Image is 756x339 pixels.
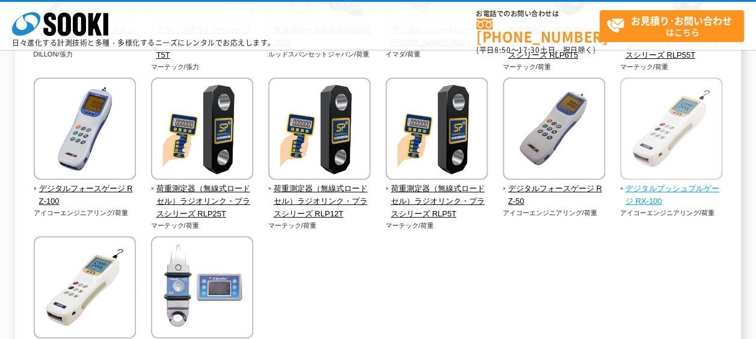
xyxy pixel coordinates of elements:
a: デジタルプッシュプルゲージ RX-100 [620,171,723,207]
span: (平日 ～ 土日、祝日除く) [476,44,595,55]
a: デジタルフォースゲージ RZ-50 [503,171,606,207]
span: デジタルフォースゲージ RZ-50 [503,183,606,208]
a: お見積り･お問い合わせはこちら [600,10,744,42]
span: 荷重測定器（無線式ロードセル）ラジオリンク・プラスシリーズ RLP12T [268,183,371,220]
strong: お見積り･お問い合わせ [631,13,732,28]
p: アイコーエンジニアリング/荷重 [503,208,606,218]
p: 日々進化する計測技術と多種・多様化するニーズにレンタルでお応えします。 [12,39,275,46]
p: マーテック/荷重 [268,221,371,231]
p: マーテック/荷重 [503,62,606,72]
p: マーテック/張力 [151,62,254,72]
p: アイコーエンジニアリング/荷重 [34,208,137,218]
p: マーテック/荷重 [151,221,254,231]
a: [PHONE_NUMBER] [476,19,600,43]
p: マーテック/荷重 [620,62,723,72]
span: デジタルプッシュプルゲージ RX-100 [620,183,723,208]
img: デジタルフォースゲージ RZ-100 [34,78,136,183]
img: 荷重測定器（無線式ロードセル）ラジオリンク・プラスシリーズ RLP25T [151,78,253,183]
span: お電話でのお問い合わせは [476,10,600,17]
span: デジタルフォースゲージ RZ-100 [34,183,137,208]
p: マーテック/荷重 [386,221,488,231]
img: 荷重測定器（無線式ロードセル）ラジオリンク・プラスシリーズ RLP12T [268,78,370,183]
img: デジタルフォースゲージ RZ-50 [503,78,605,183]
span: 荷重測定器（無線式ロードセル）ラジオリンク・プラスシリーズ RLP5T [386,183,488,220]
span: はこちら [606,11,743,41]
span: 荷重測定器（無線式ロードセル）ラジオリンク・プラスシリーズ RLP25T [151,183,254,220]
span: 8:50 [494,44,511,55]
p: アイコーエンジニアリング/荷重 [620,208,723,218]
img: デジタルプッシュプルゲージ RX-100 [620,78,722,183]
a: デジタルフォースゲージ RZ-100 [34,171,137,207]
span: 17:30 [518,44,540,55]
a: 荷重測定器（無線式ロードセル）ラジオリンク・プラスシリーズ RLP25T [151,171,254,220]
img: 荷重測定器（無線式ロードセル）ラジオリンク・プラスシリーズ RLP5T [386,78,488,183]
a: 荷重測定器（無線式ロードセル）ラジオリンク・プラスシリーズ RLP5T [386,171,488,220]
a: 荷重測定器（無線式ロードセル）ラジオリンク・プラスシリーズ RLP12T [268,171,371,220]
